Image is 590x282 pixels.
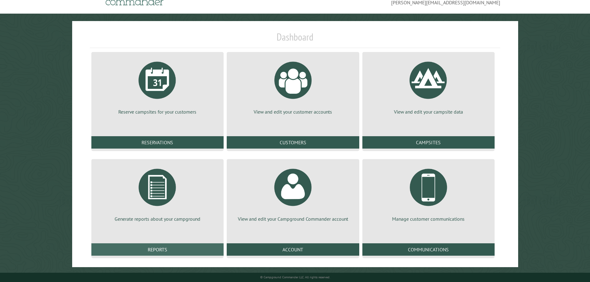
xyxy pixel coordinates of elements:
p: View and edit your customer accounts [234,108,352,115]
p: Reserve campsites for your customers [99,108,216,115]
a: View and edit your customer accounts [234,57,352,115]
a: Manage customer communications [370,164,487,222]
a: Reserve campsites for your customers [99,57,216,115]
p: Manage customer communications [370,215,487,222]
a: View and edit your Campground Commander account [234,164,352,222]
small: © Campground Commander LLC. All rights reserved. [260,275,330,279]
a: Account [227,243,359,256]
a: Reports [91,243,224,256]
a: Communications [362,243,495,256]
h1: Dashboard [90,31,500,48]
a: Campsites [362,136,495,149]
p: View and edit your Campground Commander account [234,215,352,222]
a: Reservations [91,136,224,149]
p: View and edit your campsite data [370,108,487,115]
a: Customers [227,136,359,149]
a: Generate reports about your campground [99,164,216,222]
p: Generate reports about your campground [99,215,216,222]
a: View and edit your campsite data [370,57,487,115]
